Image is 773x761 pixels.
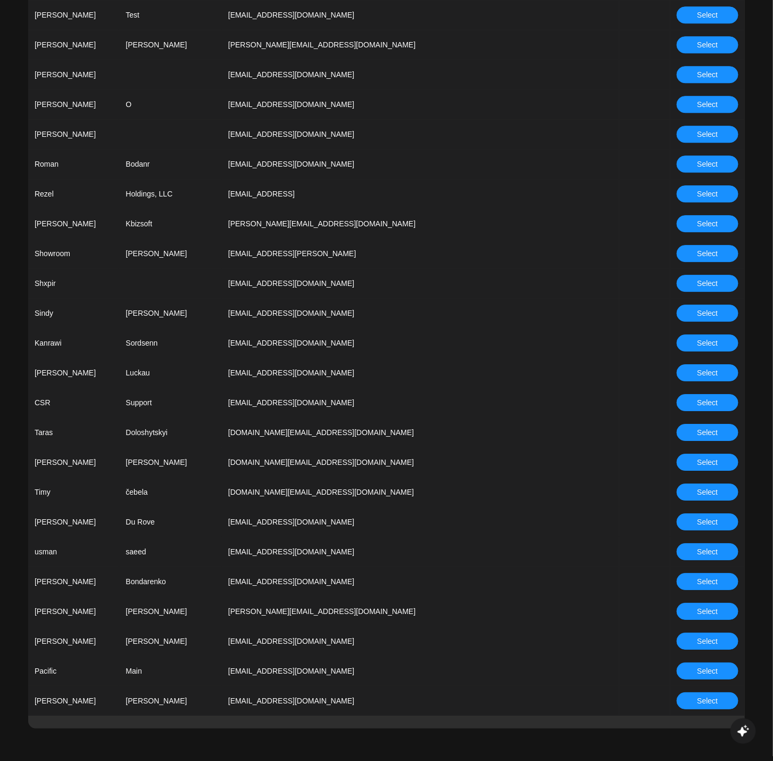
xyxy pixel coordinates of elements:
[222,447,619,477] td: [DOMAIN_NAME][EMAIL_ADDRESS][DOMAIN_NAME]
[677,185,738,202] button: Select
[119,89,221,119] td: O
[697,337,718,349] span: Select
[28,418,119,447] td: Taras
[119,447,221,477] td: [PERSON_NAME]
[677,543,738,560] button: Select
[119,239,221,268] td: [PERSON_NAME]
[28,447,119,477] td: [PERSON_NAME]
[697,427,718,438] span: Select
[222,60,619,89] td: [EMAIL_ADDRESS][DOMAIN_NAME]
[697,516,718,528] span: Select
[222,358,619,388] td: [EMAIL_ADDRESS][DOMAIN_NAME]
[677,454,738,471] button: Select
[697,39,718,51] span: Select
[119,567,221,596] td: Bondarenko
[28,30,119,60] td: [PERSON_NAME]
[119,328,221,358] td: Sordsenn
[697,307,718,319] span: Select
[697,397,718,408] span: Select
[677,126,738,143] button: Select
[222,89,619,119] td: [EMAIL_ADDRESS][DOMAIN_NAME]
[119,686,221,716] td: [PERSON_NAME]
[222,567,619,596] td: [EMAIL_ADDRESS][DOMAIN_NAME]
[119,358,221,388] td: Luckau
[28,268,119,298] td: Shxpir
[28,567,119,596] td: [PERSON_NAME]
[222,686,619,716] td: [EMAIL_ADDRESS][DOMAIN_NAME]
[28,686,119,716] td: [PERSON_NAME]
[28,388,119,418] td: CSR
[222,149,619,179] td: [EMAIL_ADDRESS][DOMAIN_NAME]
[677,394,738,411] button: Select
[119,179,221,209] td: Holdings, LLC
[677,66,738,83] button: Select
[119,298,221,328] td: [PERSON_NAME]
[697,218,718,230] span: Select
[222,328,619,358] td: [EMAIL_ADDRESS][DOMAIN_NAME]
[222,596,619,626] td: [PERSON_NAME][EMAIL_ADDRESS][DOMAIN_NAME]
[28,119,119,149] td: [PERSON_NAME]
[677,513,738,530] button: Select
[28,358,119,388] td: [PERSON_NAME]
[28,298,119,328] td: Sindy
[697,158,718,170] span: Select
[119,626,221,656] td: [PERSON_NAME]
[697,367,718,379] span: Select
[222,119,619,149] td: [EMAIL_ADDRESS][DOMAIN_NAME]
[677,96,738,113] button: Select
[28,239,119,268] td: Showroom
[677,484,738,501] button: Select
[677,6,738,23] button: Select
[222,179,619,209] td: [EMAIL_ADDRESS]
[677,662,738,680] button: Select
[119,477,221,507] td: čebela
[677,603,738,620] button: Select
[28,149,119,179] td: Roman
[677,275,738,292] button: Select
[222,388,619,418] td: [EMAIL_ADDRESS][DOMAIN_NAME]
[28,537,119,567] td: usman
[119,209,221,239] td: Kbizsoft
[697,69,718,80] span: Select
[697,635,718,647] span: Select
[119,30,221,60] td: [PERSON_NAME]
[697,128,718,140] span: Select
[697,665,718,677] span: Select
[677,156,738,173] button: Select
[222,626,619,656] td: [EMAIL_ADDRESS][DOMAIN_NAME]
[677,36,738,53] button: Select
[697,188,718,200] span: Select
[697,99,718,110] span: Select
[697,486,718,498] span: Select
[28,507,119,537] td: [PERSON_NAME]
[697,695,718,707] span: Select
[697,277,718,289] span: Select
[677,424,738,441] button: Select
[28,179,119,209] td: Rezel
[119,596,221,626] td: [PERSON_NAME]
[222,477,619,507] td: [DOMAIN_NAME][EMAIL_ADDRESS][DOMAIN_NAME]
[222,298,619,328] td: [EMAIL_ADDRESS][DOMAIN_NAME]
[677,305,738,322] button: Select
[28,328,119,358] td: Kanrawi
[677,364,738,381] button: Select
[677,573,738,590] button: Select
[119,656,221,686] td: Main
[697,9,718,21] span: Select
[28,596,119,626] td: [PERSON_NAME]
[677,334,738,351] button: Select
[28,209,119,239] td: [PERSON_NAME]
[222,30,619,60] td: [PERSON_NAME][EMAIL_ADDRESS][DOMAIN_NAME]
[119,537,221,567] td: saeed
[28,656,119,686] td: Pacific
[28,477,119,507] td: Timy
[28,89,119,119] td: [PERSON_NAME]
[222,418,619,447] td: [DOMAIN_NAME][EMAIL_ADDRESS][DOMAIN_NAME]
[119,507,221,537] td: Du Rove
[677,215,738,232] button: Select
[697,248,718,259] span: Select
[222,537,619,567] td: [EMAIL_ADDRESS][DOMAIN_NAME]
[697,605,718,617] span: Select
[222,268,619,298] td: [EMAIL_ADDRESS][DOMAIN_NAME]
[677,633,738,650] button: Select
